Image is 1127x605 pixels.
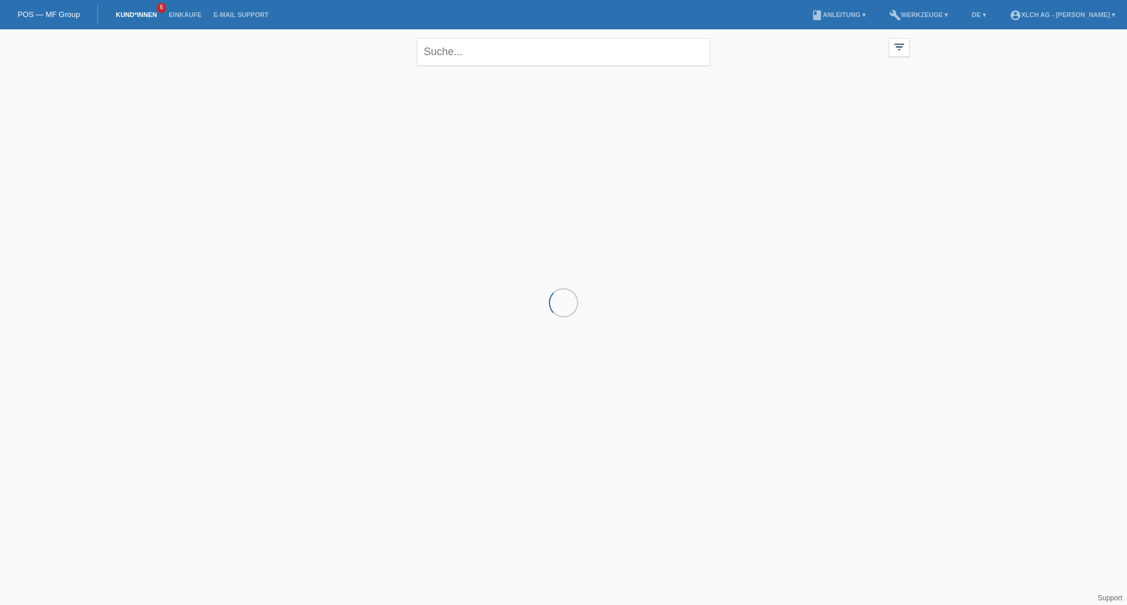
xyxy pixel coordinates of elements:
i: account_circle [1010,9,1021,21]
i: build [889,9,901,21]
a: account_circleXLCH AG - [PERSON_NAME] ▾ [1004,11,1121,18]
a: buildWerkzeuge ▾ [883,11,954,18]
a: Kund*innen [110,11,163,18]
a: DE ▾ [966,11,991,18]
div: Sie haben die falsche Anmeldeseite in Ihren Lesezeichen/Favoriten gespeichert. Bitte nicht [DOMAI... [446,31,681,65]
a: E-Mail Support [208,11,275,18]
a: bookAnleitung ▾ [805,11,872,18]
span: 6 [157,3,166,13]
i: book [811,9,823,21]
a: Einkäufe [163,11,207,18]
a: Support [1098,594,1122,602]
a: POS — MF Group [18,10,80,19]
